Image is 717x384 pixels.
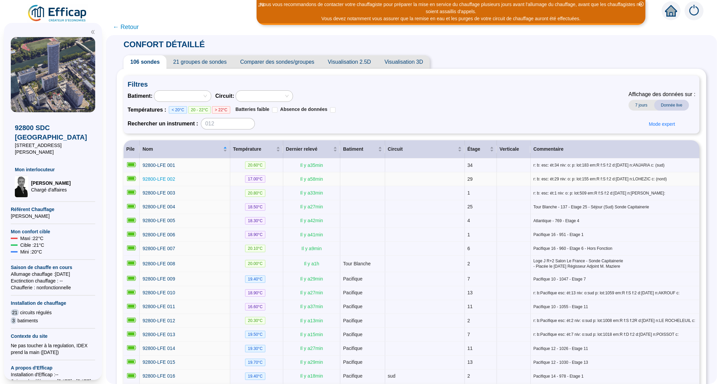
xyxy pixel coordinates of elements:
span: Nom [142,146,222,153]
span: 6 [468,246,470,251]
span: double-left [90,30,95,34]
a: 92800-LFE 011 [142,303,175,310]
a: 92800-LFE 009 [142,275,175,283]
span: Pacifique [343,304,363,309]
span: 92800 SDC [GEOGRAPHIC_DATA] [15,123,91,142]
th: Commentaire [531,140,699,158]
span: Circuit [388,146,456,153]
span: Allumage chauffage : [DATE] [11,271,95,277]
span: r: b: esc: ét:1 niv: o: p: lot:509 em:R f:S f:2 d:[DATE] n:[PERSON_NAME]: [533,190,697,196]
span: 3 [11,317,16,324]
span: Dernier relevé [286,146,332,153]
span: Pacifique [343,346,363,351]
span: 19.50 °C [245,331,265,338]
span: ← Retour [113,22,139,32]
span: close-circle [639,2,644,6]
span: 92800-LFE 014 [142,346,175,351]
span: Installation de chauffage [11,300,95,306]
span: Batteries faible [236,107,269,112]
span: Pacifique 12 - 1030 - Etage 13 [533,360,697,365]
span: Saison de chauffe en cours [11,264,95,271]
th: Circuit [385,140,465,158]
span: 20.00 °C [245,260,265,267]
a: 92800-LFE 016 [142,373,175,380]
span: r: b:Pacifique esc: ét:13 niv: o:sud p: lot:1059 em:R f:S f:2 d:[DATE] n:AKROUF c: [533,290,697,296]
span: 106 sondes [124,55,166,69]
th: Dernier relevé [283,140,340,158]
span: Pacifique 16 - 951 - Etage 1 [533,232,697,237]
img: Chargé d'affaires [15,176,28,197]
span: Batiment : [128,92,153,100]
th: Batiment [340,140,385,158]
span: Pacifique 16 - 960 - Etage 6 - Hors Fonction [533,246,697,251]
span: Chaufferie : non fonctionnelle [11,284,95,291]
span: 18.90 °C [245,231,265,238]
span: 92800-LFE 012 [142,318,175,323]
img: alerts [685,1,703,20]
span: Il y a 15 min [300,332,323,337]
span: Pacifique [343,276,363,282]
button: Mode expert [643,119,681,129]
span: Chargé d'affaires [31,186,71,193]
span: Pacifique [343,359,363,365]
span: 92800-LFE 011 [142,304,175,309]
a: 92800-LFE 005 [142,217,175,224]
input: 012 [201,118,255,129]
span: Batiment [343,146,376,153]
span: Référent Chauffage [11,206,95,213]
span: 1 [468,232,470,237]
span: 7 [468,276,470,282]
span: Il y a 33 min [300,190,323,196]
span: 4 [468,218,470,223]
th: Verticale [497,140,531,158]
span: Il y a 27 min [300,346,323,351]
span: Absence de données [280,107,327,112]
span: 20.30 °C [245,317,265,324]
span: 92800-LFE 001 [142,163,175,168]
span: Il y a 18 min [300,373,323,379]
th: Nom [140,140,230,158]
span: 13 [468,290,473,295]
span: Il y a 9 min [301,246,322,251]
span: Pacifique 10 - 1055 - Etage 11 [533,304,697,309]
a: 92800-LFE 002 [142,176,175,183]
span: 19.40 °C [245,275,265,283]
i: 2 / 3 [258,2,264,7]
span: Circuit : [215,92,234,100]
span: CONFORT DÉTAILLÉ [117,40,212,49]
span: 19.40 °C [245,373,265,380]
span: Mode expert [649,121,675,128]
span: Atlantique - 769 - Etage 4 [533,218,697,224]
span: Étage [468,146,488,153]
span: Pacifique [343,318,363,323]
div: Ne pas toucher à la regulation, IDEX prend la main ([DATE]) [11,342,95,356]
span: Exctinction chauffage : -- [11,277,95,284]
a: 92800-LFE 001 [142,162,175,169]
span: 13 [468,359,473,365]
span: 20.10 °C [245,245,265,252]
span: Températures : [128,106,169,114]
span: 2 [468,373,470,379]
span: circuits régulés [20,309,52,316]
span: Filtres [128,80,695,89]
span: 2 [468,318,470,323]
span: [PERSON_NAME] [31,180,71,186]
span: Affichage des données sur : [629,90,695,98]
span: Pacifique [343,290,363,295]
span: Il y a 29 min [300,359,323,365]
div: Vous devez notamment vous assurer que la remise en eau et les purges de votre circuit de chauffag... [258,15,644,22]
span: Il y a 29 min [300,276,323,282]
span: Il y a 37 min [300,304,323,309]
span: Pacifique [343,373,363,379]
a: 92800-LFE 015 [142,359,175,366]
span: 92800-LFE 015 [142,359,175,365]
span: 2 [468,261,470,266]
span: Loge J R+2 Salon Le France - Sonde Capitainerie - Placée le [DATE] Régisseur Adjoint M. Maziere [533,258,697,269]
span: 7 [468,332,470,337]
span: 16.60 °C [245,303,265,311]
span: 92800-LFE 006 [142,232,175,237]
span: 92800-LFE 002 [142,176,175,182]
span: 19.70 °C [245,359,265,366]
span: Il y a 58 min [300,176,323,182]
span: 92800-LFE 009 [142,276,175,282]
